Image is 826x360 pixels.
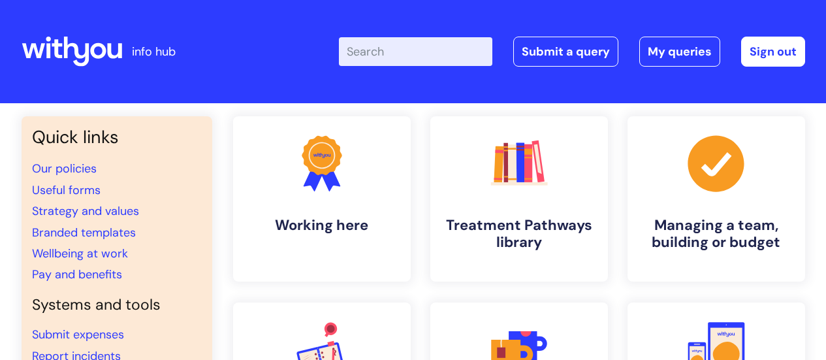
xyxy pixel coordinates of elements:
h4: Working here [244,217,400,234]
h4: Systems and tools [32,296,202,314]
a: Treatment Pathways library [430,116,608,282]
p: info hub [132,41,176,62]
div: | - [339,37,805,67]
a: Branded templates [32,225,136,240]
a: Strategy and values [32,203,139,219]
a: My queries [639,37,720,67]
a: Submit expenses [32,327,124,342]
a: Our policies [32,161,97,176]
a: Pay and benefits [32,267,122,282]
a: Useful forms [32,182,101,198]
a: Working here [233,116,411,282]
h3: Quick links [32,127,202,148]
h4: Treatment Pathways library [441,217,597,252]
a: Submit a query [513,37,618,67]
a: Wellbeing at work [32,246,128,261]
a: Managing a team, building or budget [627,116,805,282]
a: Sign out [741,37,805,67]
input: Search [339,37,492,66]
h4: Managing a team, building or budget [638,217,795,252]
